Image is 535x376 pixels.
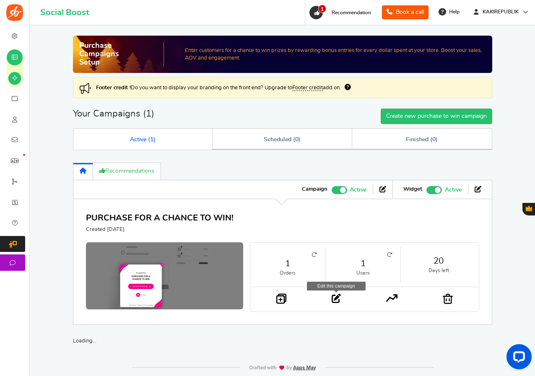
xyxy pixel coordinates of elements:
small: Users [334,270,392,277]
span: Help [447,8,460,16]
a: Recommendations [93,163,161,180]
p: Created [DATE] [86,226,234,233]
h2: Your Campaigns ( ) [73,109,154,118]
strong: Campaign [302,186,327,193]
small: Orders [259,270,317,277]
span: Gratisfaction [526,205,532,211]
span: KAKIREPUBLIK [479,8,522,16]
button: Gratisfaction [522,203,535,215]
small: Days left [409,267,468,274]
div: Loading... [73,337,492,345]
li: 20 [401,247,476,283]
span: Finished ( ) [406,137,437,143]
span: 1 [150,137,153,143]
h1: Social Boost [40,8,89,17]
strong: Footer credit ! [96,85,131,91]
span: Active [350,185,366,194]
span: Recommendation [332,10,371,15]
span: Active [445,185,462,194]
span: 0 [295,137,299,143]
h2: Purchase Campaigns Setup [79,42,164,67]
span: Active ( ) [130,137,156,143]
a: 1 Recommendation [309,6,375,19]
span: 1 [146,109,151,118]
a: Footer credit [292,85,323,91]
li: Widget activated [397,184,468,194]
img: Social Boost [6,4,23,21]
img: img-footer.webp [249,365,317,371]
div: Do you want to display your branding on the front end? Upgrade to add on. [73,77,492,98]
a: Create new purchase to win campaign [381,109,492,124]
em: New [23,154,25,156]
a: Book a call [382,5,429,19]
a: 1 [334,257,392,270]
iframe: LiveChat chat widget [500,341,535,376]
a: Help [435,5,464,18]
div: Edit this campaign [307,282,366,290]
a: 1 [259,257,317,270]
strong: Widget [403,186,422,193]
span: 1 [318,5,326,13]
span: 0 [432,137,436,143]
p: Enter customers for a chance to win prizes by rewarding bonus entries for every dollar spent at y... [185,47,486,62]
span: Scheduled ( ) [264,137,300,143]
a: PURCHASE FOR A CHANCE TO WIN! [86,214,234,222]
